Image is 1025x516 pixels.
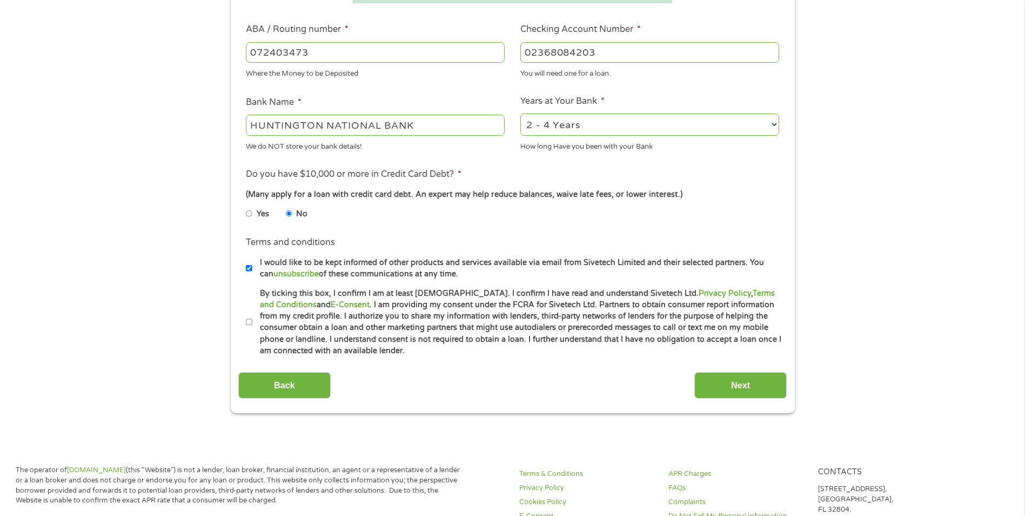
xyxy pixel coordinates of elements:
label: Years at Your Bank [520,96,605,107]
label: By ticking this box, I confirm I am at least [DEMOGRAPHIC_DATA]. I confirm I have read and unders... [252,288,782,357]
label: No [296,208,307,220]
a: APR Charges [668,469,805,479]
a: Cookies Policy [519,497,655,507]
label: Checking Account Number [520,24,641,35]
input: Next [694,372,787,399]
a: FAQs [668,483,805,493]
label: I would like to be kept informed of other products and services available via email from Sivetech... [252,257,782,280]
label: Terms and conditions [246,237,335,248]
label: Bank Name [246,97,302,108]
a: Terms and Conditions [260,289,775,309]
a: Complaints [668,497,805,507]
p: The operator of (this “Website”) is not a lender, loan broker, financial institution, an agent or... [16,465,464,506]
a: Privacy Policy [519,483,655,493]
input: 263177916 [246,42,505,63]
div: We do NOT store your bank details! [246,137,505,152]
a: [DOMAIN_NAME] [67,466,126,474]
input: 345634636 [520,42,779,63]
a: E-Consent [331,300,370,309]
label: Yes [257,208,269,220]
label: ABA / Routing number [246,24,349,35]
p: [STREET_ADDRESS], [GEOGRAPHIC_DATA], FL 32804. [818,484,954,515]
h4: Contacts [818,467,954,478]
div: You will need one for a loan. [520,65,779,80]
div: Where the Money to be Deposited [246,65,505,80]
input: Back [238,372,331,399]
a: Privacy Policy [699,289,751,298]
div: (Many apply for a loan with credit card debt. An expert may help reduce balances, waive late fees... [246,189,779,201]
a: unsubscribe [273,269,319,279]
div: How long Have you been with your Bank [520,137,779,152]
label: Do you have $10,000 or more in Credit Card Debt? [246,169,461,180]
a: Terms & Conditions [519,469,655,479]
